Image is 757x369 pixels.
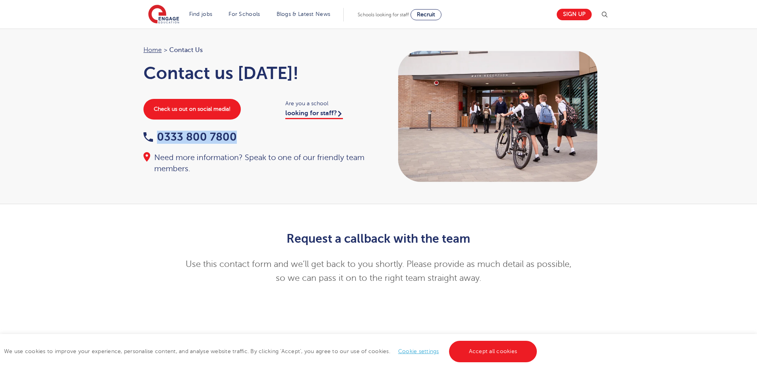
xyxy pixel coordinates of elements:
[358,12,409,17] span: Schools looking for staff
[148,5,179,25] img: Engage Education
[189,11,213,17] a: Find jobs
[143,99,241,120] a: Check us out on social media!
[449,341,537,362] a: Accept all cookies
[410,9,441,20] a: Recruit
[169,45,203,55] span: Contact Us
[417,12,435,17] span: Recruit
[143,46,162,54] a: Home
[557,9,592,20] a: Sign up
[228,11,260,17] a: For Schools
[184,232,573,245] h2: Request a callback with the team
[285,110,343,119] a: looking for staff?
[4,348,539,354] span: We use cookies to improve your experience, personalise content, and analyse website traffic. By c...
[285,99,371,108] span: Are you a school
[143,131,237,143] a: 0333 800 7800
[143,45,371,55] nav: breadcrumb
[398,348,439,354] a: Cookie settings
[143,152,371,174] div: Need more information? Speak to one of our friendly team members.
[277,11,331,17] a: Blogs & Latest News
[164,46,167,54] span: >
[186,259,571,283] span: Use this contact form and we’ll get back to you shortly. Please provide as much detail as possibl...
[143,63,371,83] h1: Contact us [DATE]!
